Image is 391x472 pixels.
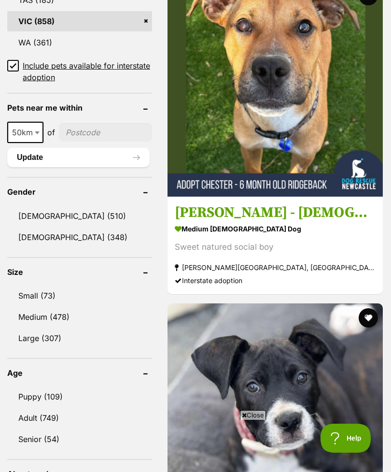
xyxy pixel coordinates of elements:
[7,268,152,276] header: Size
[59,123,152,142] input: postcode
[168,196,383,294] a: [PERSON_NAME] - [DEMOGRAPHIC_DATA][GEOGRAPHIC_DATA] medium [DEMOGRAPHIC_DATA] Dog Sweet natured s...
[7,328,152,348] a: Large (307)
[23,60,152,83] span: Include pets available for interstate adoption
[175,241,376,254] div: Sweet natured social boy
[7,408,152,428] a: Adult (749)
[7,286,152,306] a: Small (73)
[20,424,371,467] iframe: Advertisement
[7,187,152,196] header: Gender
[7,369,152,377] header: Age
[8,126,42,139] span: 50km
[7,206,152,226] a: [DEMOGRAPHIC_DATA] (510)
[7,386,152,407] a: Puppy (109)
[175,261,376,274] strong: [PERSON_NAME][GEOGRAPHIC_DATA], [GEOGRAPHIC_DATA]
[359,308,378,328] button: favourite
[175,203,376,222] h3: [PERSON_NAME] - [DEMOGRAPHIC_DATA][GEOGRAPHIC_DATA]
[7,11,152,31] a: VIC (858)
[47,127,55,138] span: of
[7,227,152,247] a: [DEMOGRAPHIC_DATA] (348)
[7,122,43,143] span: 50km
[240,410,266,420] span: Close
[7,32,152,53] a: WA (361)
[7,307,152,327] a: Medium (478)
[7,148,150,167] button: Update
[321,424,372,453] iframe: Help Scout Beacon - Open
[7,60,152,83] a: Include pets available for interstate adoption
[175,222,376,236] strong: medium [DEMOGRAPHIC_DATA] Dog
[7,103,152,112] header: Pets near me within
[7,429,152,449] a: Senior (54)
[175,274,376,287] div: Interstate adoption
